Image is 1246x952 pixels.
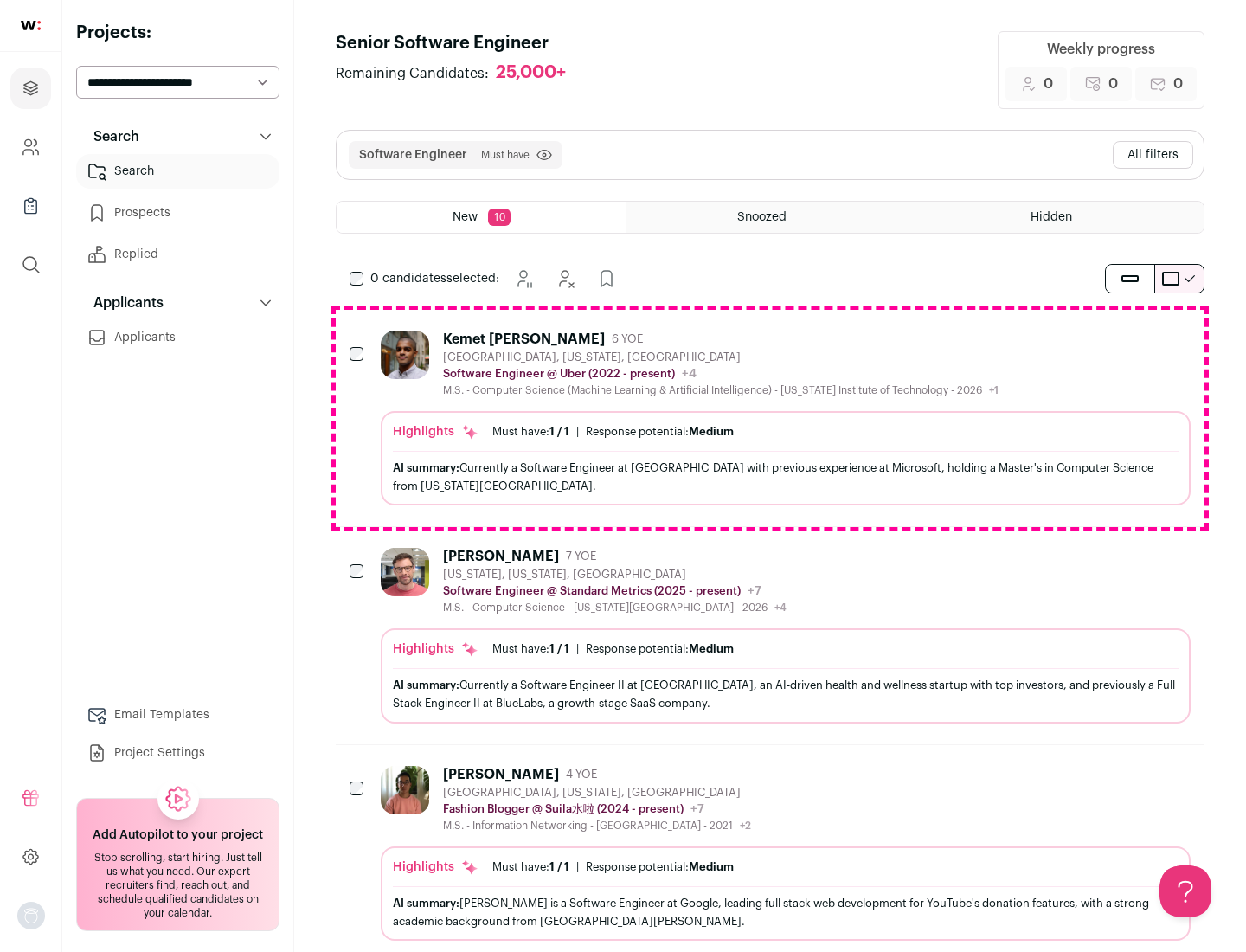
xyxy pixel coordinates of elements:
div: [GEOGRAPHIC_DATA], [US_STATE], [GEOGRAPHIC_DATA] [443,351,999,364]
div: Must have: [492,860,569,874]
img: wellfound-shorthand-0d5821cbd27db2630d0214b213865d53afaa358527fdda9d0ea32b1df1b89c2c.svg [21,21,41,30]
span: 4 YOE [566,768,597,782]
div: Currently a Software Engineer at [GEOGRAPHIC_DATA] with previous experience at Microsoft, holding... [393,459,1179,495]
span: 6 YOE [612,332,643,346]
div: M.S. - Information Networking - [GEOGRAPHIC_DATA] - 2021 [443,819,751,833]
a: Company Lists [10,185,51,227]
a: Hidden [915,202,1204,233]
h2: Add Autopilot to your project [93,827,263,844]
div: 25,000+ [496,62,566,84]
span: +7 [690,803,704,815]
a: Replied [76,237,279,272]
img: ebffc8b94a612106133ad1a79c5dcc917f1f343d62299c503ebb759c428adb03.jpg [381,766,429,814]
span: Must have [481,148,530,162]
a: Kemet [PERSON_NAME] 6 YOE [GEOGRAPHIC_DATA], [US_STATE], [GEOGRAPHIC_DATA] Software Engineer @ Ub... [381,331,1191,505]
span: Medium [689,426,734,437]
a: Applicants [76,320,279,355]
span: 0 [1173,74,1183,94]
div: [PERSON_NAME] [443,766,559,783]
button: Open dropdown [17,902,45,929]
p: Software Engineer @ Uber (2022 - present) [443,367,675,381]
a: Project Settings [76,736,279,770]
div: Must have: [492,642,569,656]
button: Snooze [506,261,541,296]
div: Kemet [PERSON_NAME] [443,331,605,348]
div: Highlights [393,640,478,658]
span: +4 [774,602,787,613]
span: 1 / 1 [549,426,569,437]
iframe: Help Scout Beacon - Open [1159,865,1211,917]
div: Weekly progress [1047,39,1155,60]
div: [PERSON_NAME] [443,548,559,565]
a: Company and ATS Settings [10,126,51,168]
span: +7 [748,585,761,597]
div: [PERSON_NAME] is a Software Engineer at Google, leading full stack web development for YouTube's ... [393,894,1179,930]
span: New [453,211,478,223]
span: +4 [682,368,697,380]
button: Hide [548,261,582,296]
button: All filters [1113,141,1193,169]
span: 0 [1044,74,1053,94]
span: 10 [488,209,511,226]
span: +2 [740,820,751,831]
p: Search [83,126,139,147]
div: Stop scrolling, start hiring. Just tell us what you need. Our expert recruiters find, reach out, ... [87,851,268,920]
div: Must have: [492,425,569,439]
div: Response potential: [586,425,734,439]
span: selected: [370,270,499,287]
span: AI summary: [393,897,459,909]
ul: | [492,860,734,874]
img: nopic.png [17,902,45,929]
img: 92c6d1596c26b24a11d48d3f64f639effaf6bd365bf059bea4cfc008ddd4fb99.jpg [381,548,429,596]
a: [PERSON_NAME] 7 YOE [US_STATE], [US_STATE], [GEOGRAPHIC_DATA] Software Engineer @ Standard Metric... [381,548,1191,723]
div: M.S. - Computer Science (Machine Learning & Artificial Intelligence) - [US_STATE] Institute of Te... [443,383,999,397]
p: Software Engineer @ Standard Metrics (2025 - present) [443,584,741,598]
div: [US_STATE], [US_STATE], [GEOGRAPHIC_DATA] [443,568,787,582]
a: Email Templates [76,698,279,732]
p: Fashion Blogger @ Suila水啦 (2024 - present) [443,802,684,816]
a: Search [76,154,279,189]
span: AI summary: [393,679,459,691]
button: Search [76,119,279,154]
h2: Projects: [76,21,279,45]
a: Projects [10,68,51,109]
span: 1 / 1 [549,643,569,654]
img: 927442a7649886f10e33b6150e11c56b26abb7af887a5a1dd4d66526963a6550.jpg [381,331,429,379]
div: M.S. - Computer Science - [US_STATE][GEOGRAPHIC_DATA] - 2026 [443,601,787,614]
span: +1 [989,385,999,396]
span: 0 candidates [370,273,446,285]
ul: | [492,642,734,656]
ul: | [492,425,734,439]
button: Add to Prospects [589,261,624,296]
span: Snoozed [737,211,787,223]
span: 7 YOE [566,550,596,563]
a: Add Autopilot to your project Stop scrolling, start hiring. Just tell us what you need. Our exper... [76,798,279,931]
span: Remaining Candidates: [336,63,489,84]
span: Hidden [1031,211,1072,223]
a: [PERSON_NAME] 4 YOE [GEOGRAPHIC_DATA], [US_STATE], [GEOGRAPHIC_DATA] Fashion Blogger @ Suila水啦 (2... [381,766,1191,941]
span: AI summary: [393,462,459,473]
h1: Senior Software Engineer [336,31,583,55]
span: Medium [689,861,734,872]
a: Prospects [76,196,279,230]
span: 1 / 1 [549,861,569,872]
span: Medium [689,643,734,654]
a: Snoozed [626,202,915,233]
p: Applicants [83,293,164,313]
div: Response potential: [586,642,734,656]
div: Response potential: [586,860,734,874]
div: Highlights [393,423,478,441]
button: Applicants [76,286,279,320]
button: Software Engineer [359,146,467,164]
div: Highlights [393,859,478,876]
div: Currently a Software Engineer II at [GEOGRAPHIC_DATA], an AI-driven health and wellness startup w... [393,676,1179,712]
div: [GEOGRAPHIC_DATA], [US_STATE], [GEOGRAPHIC_DATA] [443,786,751,800]
span: 0 [1108,74,1118,94]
